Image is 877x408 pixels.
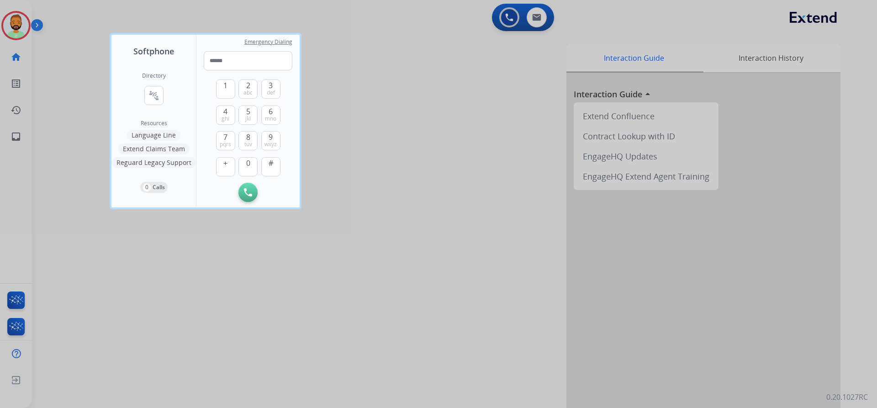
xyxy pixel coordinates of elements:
[267,89,275,96] span: def
[140,182,168,193] button: 0Calls
[220,141,231,148] span: pqrs
[141,120,167,127] span: Resources
[216,157,235,176] button: +
[216,106,235,125] button: 4ghi
[269,158,273,169] span: #
[238,131,258,150] button: 8tuv
[222,115,229,122] span: ghi
[244,141,252,148] span: tuv
[269,80,273,91] span: 3
[223,80,227,91] span: 1
[143,183,151,191] p: 0
[261,157,280,176] button: #
[246,80,250,91] span: 2
[148,90,159,101] mat-icon: connect_without_contact
[244,188,252,196] img: call-button
[238,106,258,125] button: 5jkl
[261,131,280,150] button: 9wxyz
[246,158,250,169] span: 0
[127,130,180,141] button: Language Line
[118,143,190,154] button: Extend Claims Team
[244,38,292,46] span: Emergency Dialing
[216,79,235,99] button: 1
[223,106,227,117] span: 4
[112,157,196,168] button: Reguard Legacy Support
[133,45,174,58] span: Softphone
[269,106,273,117] span: 6
[826,392,868,403] p: 0.20.1027RC
[238,79,258,99] button: 2abc
[153,183,165,191] p: Calls
[245,115,251,122] span: jkl
[269,132,273,143] span: 9
[142,72,166,79] h2: Directory
[223,132,227,143] span: 7
[243,89,253,96] span: abc
[261,79,280,99] button: 3def
[223,158,227,169] span: +
[216,131,235,150] button: 7pqrs
[246,106,250,117] span: 5
[261,106,280,125] button: 6mno
[246,132,250,143] span: 8
[265,115,276,122] span: mno
[238,157,258,176] button: 0
[264,141,277,148] span: wxyz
